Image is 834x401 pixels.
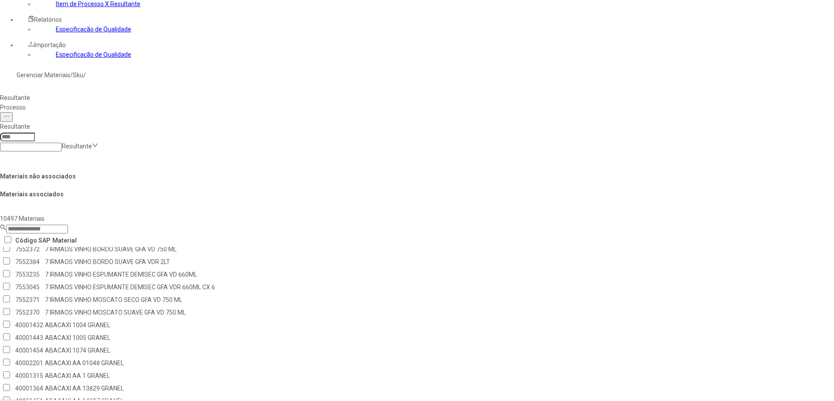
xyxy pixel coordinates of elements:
[56,26,131,33] a: Especificação de Qualidade
[44,281,225,293] td: 7 IRMAOS VINHO ESPUMANTE DEMISEC GFA VDR 660ML CX 6
[70,72,73,79] nz-breadcrumb-separator: /
[15,382,44,394] td: 40001364
[15,306,44,318] td: 7552370
[44,344,225,356] td: ABACAXI 1074 GRANEL
[83,72,86,79] nz-breadcrumb-separator: /
[15,281,44,293] td: 7553045
[15,243,44,255] td: 7552372
[73,72,83,79] a: Sku
[44,294,225,305] td: 7 IRMAOS VINHO MOSCATO SECO GFA VD 750 ML
[44,268,225,280] td: 7 IRMAOS VINHO ESPUMANTE DEMISEC GFA VD 660ML
[44,332,225,343] td: ABACAXI 1005 GRANEL
[44,357,225,369] td: ABACAXI AA 01048 GRANEL
[44,370,225,381] td: ABACAXI AA 1 GRANEL
[62,143,92,150] nz-select-placeholder: Resultante
[34,41,66,48] span: Importação
[34,16,62,23] span: Relatórios
[44,243,225,255] td: 7 IRMAOS VINHO BORDO SUAVE GFA VD 750 ML
[52,234,77,246] th: Material
[15,234,51,246] th: Código SAP
[15,357,44,369] td: 40002201
[15,332,44,343] td: 40001443
[17,72,70,79] a: Gerenciar Materiais
[44,382,225,394] td: ABACAXI AA 13829 GRANEL
[15,319,44,331] td: 40001432
[15,344,44,356] td: 40001454
[44,306,225,318] td: 7 IRMAOS VINHO MOSCATO SUAVE GFA VD 750 ML
[15,256,44,267] td: 7552384
[44,256,225,267] td: 7 IRMAOS VINHO BORDO SUAVE GFA VDR 2LT
[56,51,131,58] a: Especificação de Qualidade
[44,319,225,331] td: ABACAXI 1004 GRANEL
[15,268,44,280] td: 7553235
[15,294,44,305] td: 7552371
[56,0,140,7] a: Item de Processo X Resultante
[15,370,44,381] td: 40001315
